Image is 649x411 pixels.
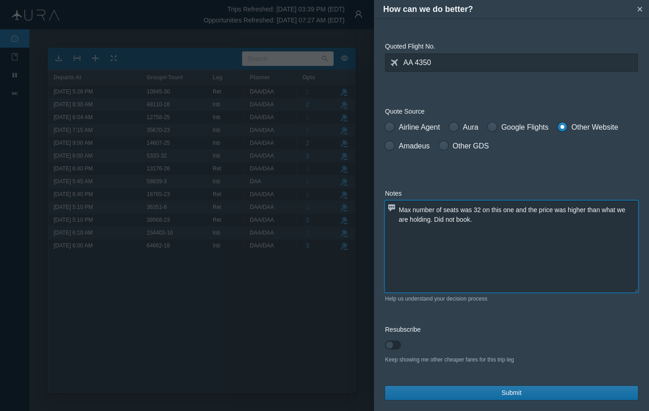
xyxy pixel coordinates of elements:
[385,326,421,333] span: Resubscribe
[385,356,638,364] div: Keep showing me other cheaper fares for this trip leg
[501,388,522,398] span: Submit
[385,108,424,115] span: Quote Source
[385,122,440,133] label: Airline Agent
[385,141,430,152] label: Amadeus
[449,122,478,133] label: Aura
[385,295,638,303] div: Help us understand your decision process
[383,3,633,16] h4: How can we do better?
[385,386,638,400] button: Submit
[385,201,638,292] textarea: Max number of seats was 32 on this one and the price was higher than what we are holding. Did not...
[439,141,489,152] label: Other GDS
[558,122,618,133] label: Other Website
[633,2,647,16] button: Close
[385,43,435,50] span: Quoted Flight No.
[488,122,549,133] label: Google Flights
[385,190,402,197] span: Notes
